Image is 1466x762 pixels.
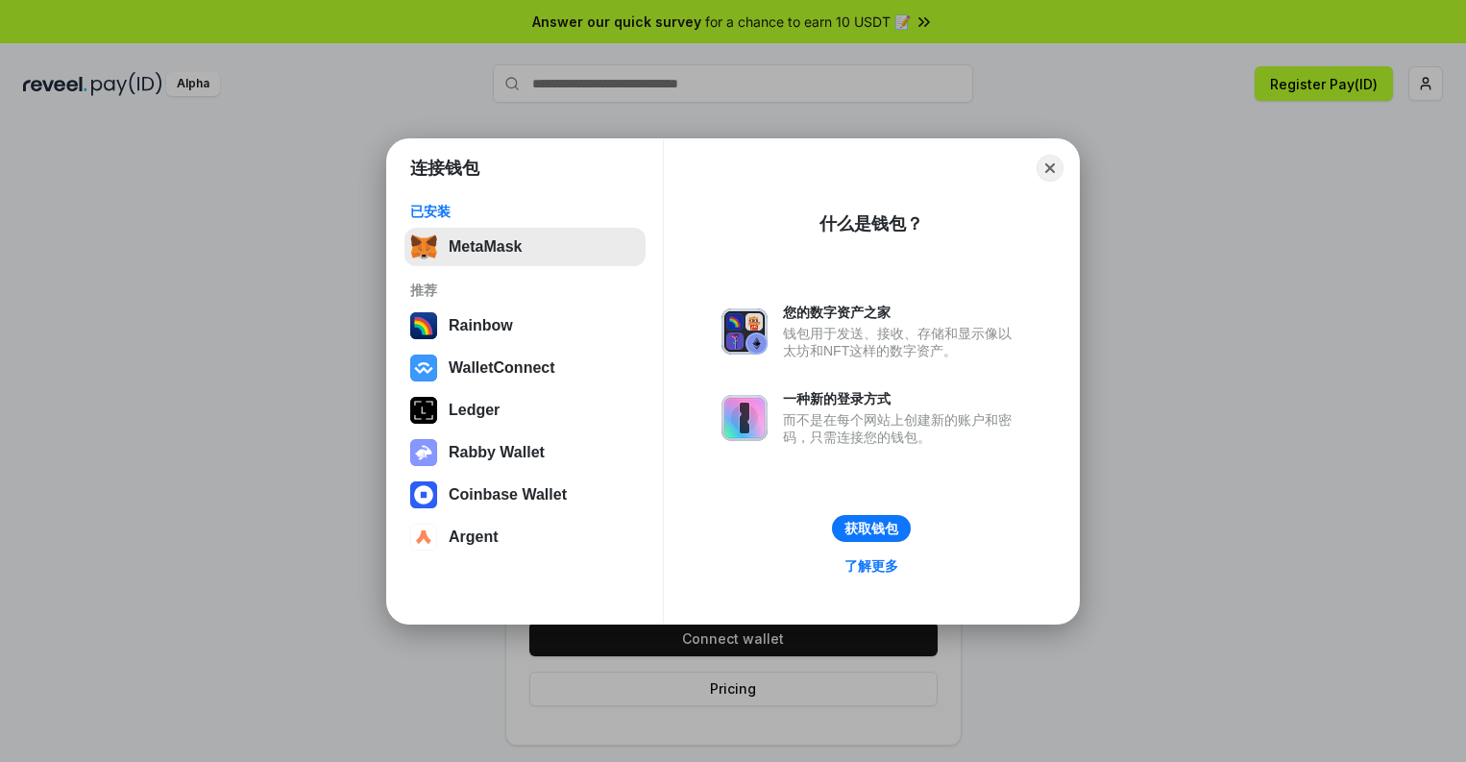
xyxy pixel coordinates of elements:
div: Rabby Wallet [449,444,545,461]
div: 获取钱包 [844,520,898,537]
button: Ledger [404,391,646,430]
img: svg+xml,%3Csvg%20width%3D%2228%22%20height%3D%2228%22%20viewBox%3D%220%200%2028%2028%22%20fill%3D... [410,481,437,508]
div: WalletConnect [449,359,555,377]
button: Argent [404,518,646,556]
img: svg+xml,%3Csvg%20width%3D%22120%22%20height%3D%22120%22%20viewBox%3D%220%200%20120%20120%22%20fil... [410,312,437,339]
div: 而不是在每个网站上创建新的账户和密码，只需连接您的钱包。 [783,411,1021,446]
div: Coinbase Wallet [449,486,567,504]
h1: 连接钱包 [410,157,479,180]
img: svg+xml,%3Csvg%20xmlns%3D%22http%3A%2F%2Fwww.w3.org%2F2000%2Fsvg%22%20fill%3D%22none%22%20viewBox... [410,439,437,466]
button: Close [1037,155,1063,182]
div: 了解更多 [844,557,898,575]
img: svg+xml,%3Csvg%20xmlns%3D%22http%3A%2F%2Fwww.w3.org%2F2000%2Fsvg%22%20width%3D%2228%22%20height%3... [410,397,437,424]
img: svg+xml,%3Csvg%20xmlns%3D%22http%3A%2F%2Fwww.w3.org%2F2000%2Fsvg%22%20fill%3D%22none%22%20viewBox... [721,395,768,441]
div: Ledger [449,402,500,419]
button: MetaMask [404,228,646,266]
img: svg+xml,%3Csvg%20width%3D%2228%22%20height%3D%2228%22%20viewBox%3D%220%200%2028%2028%22%20fill%3D... [410,355,437,381]
img: svg+xml,%3Csvg%20xmlns%3D%22http%3A%2F%2Fwww.w3.org%2F2000%2Fsvg%22%20fill%3D%22none%22%20viewBox... [721,308,768,355]
div: 您的数字资产之家 [783,304,1021,321]
img: svg+xml,%3Csvg%20width%3D%2228%22%20height%3D%2228%22%20viewBox%3D%220%200%2028%2028%22%20fill%3D... [410,524,437,551]
div: 已安装 [410,203,640,220]
div: Rainbow [449,317,513,334]
button: Rainbow [404,307,646,345]
button: WalletConnect [404,349,646,387]
div: 一种新的登录方式 [783,390,1021,407]
img: svg+xml,%3Csvg%20fill%3D%22none%22%20height%3D%2233%22%20viewBox%3D%220%200%2035%2033%22%20width%... [410,234,437,260]
div: 什么是钱包？ [819,212,923,235]
a: 了解更多 [833,553,910,578]
button: Rabby Wallet [404,433,646,472]
button: 获取钱包 [832,515,911,542]
div: MetaMask [449,238,522,256]
div: 推荐 [410,282,640,299]
div: 钱包用于发送、接收、存储和显示像以太坊和NFT这样的数字资产。 [783,325,1021,359]
div: Argent [449,528,499,546]
button: Coinbase Wallet [404,476,646,514]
